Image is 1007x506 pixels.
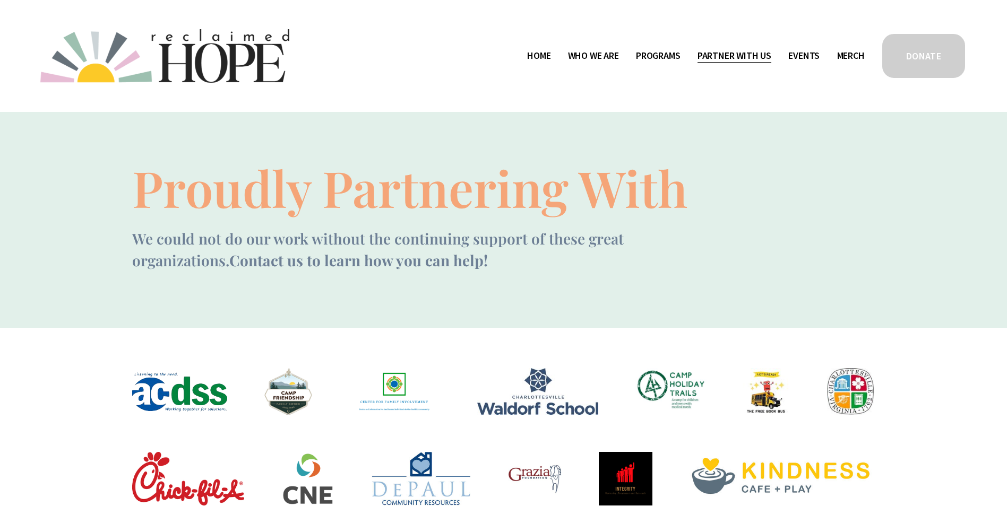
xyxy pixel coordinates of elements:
[477,368,598,415] img: Waldorf-LogoText_cmyk_stk_sm.jpeg
[132,452,244,505] img: chick-fil-a-logo_0.png
[132,163,687,213] h1: Proudly Partnering With
[568,48,619,64] span: Who We Are
[788,47,820,64] a: Events
[132,368,227,415] img: County DSS.png
[636,47,681,64] a: folder dropdown
[636,48,681,64] span: Programs
[635,368,706,415] img: CHT Stacked Logo With Tagline.jpeg
[229,250,488,270] strong: Contact us to learn how you can help!
[743,368,790,415] img: Free+Book+Bus.jpg
[507,452,561,505] img: 2023MAR-Grazia-Logo-Two-Color.jpeg
[372,452,470,505] img: DePaul.jpg
[281,452,334,505] img: Logo-RGB-Secondary.png
[698,48,771,64] span: Partner With Us
[598,452,652,505] img: Screen Shot 2022-03-08 at 11.03.31 AM.png
[527,47,550,64] a: Home
[881,32,967,80] a: DONATE
[348,368,440,415] img: Screen Shot 2021-09-22 at 2.13.21 PM.png
[827,368,874,415] img: City_Logo.jpeg
[132,229,627,270] span: We could not do our work without the continuing support of these great organizations.
[698,47,771,64] a: folder dropdown
[40,29,289,83] img: Reclaimed Hope Initiative
[690,452,873,505] img: KindnessLogo-ColorB.jpeg
[568,47,619,64] a: folder dropdown
[837,47,865,64] a: Merch
[264,368,312,415] img: unnamed.png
